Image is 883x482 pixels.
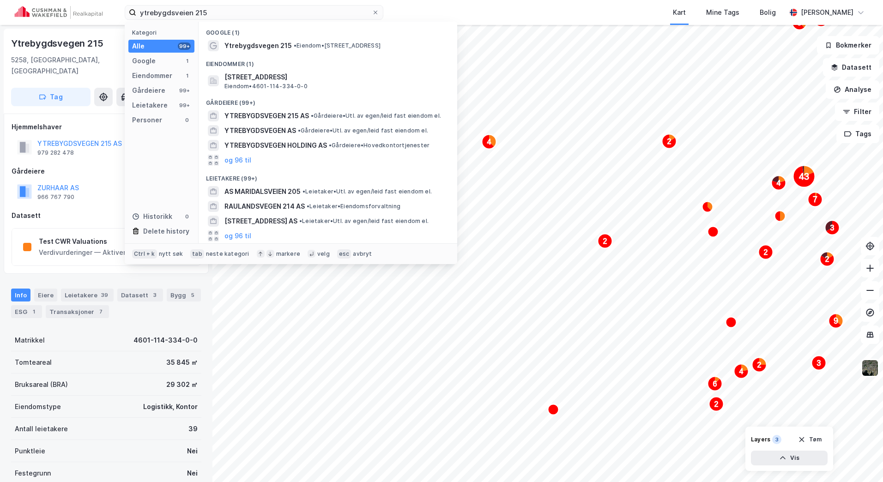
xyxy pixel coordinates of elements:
div: Map marker [709,397,724,411]
div: 3 [772,435,781,444]
div: Hjemmelshaver [12,121,201,133]
div: Map marker [548,404,559,415]
div: 1 [29,307,38,316]
button: Filter [835,102,879,121]
text: 9 [834,316,838,325]
div: Datasett [117,289,163,301]
div: tab [190,249,204,259]
div: Kart [673,7,686,18]
div: Map marker [820,252,835,266]
button: Tøm [792,432,828,447]
div: Leietakere (99+) [199,168,457,184]
div: Eiendomstype [15,401,61,412]
img: 9k= [861,359,879,377]
div: Leietakere [61,289,114,301]
div: Map marker [771,175,786,190]
span: Gårdeiere • Utl. av egen/leid fast eiendom el. [298,127,428,134]
span: [STREET_ADDRESS] AS [224,216,297,227]
div: Leietakere [132,100,168,111]
button: Tags [836,125,879,143]
text: 4 [487,138,491,146]
text: 7 [813,195,817,204]
span: YTREBYGDSVEGEN HOLDING AS [224,140,327,151]
div: Gårdeiere [12,166,201,177]
div: Historikk [132,211,172,222]
div: Bolig [760,7,776,18]
div: 39 [99,290,110,300]
div: Map marker [793,165,815,187]
div: Verdivurderinger — Aktiverte datasett [39,247,162,258]
span: RAULANDSVEGEN 214 AS [224,201,305,212]
button: og 96 til [224,155,251,166]
div: 7 [96,307,105,316]
div: Map marker [662,134,677,149]
div: Map marker [752,357,767,372]
img: cushman-wakefield-realkapital-logo.202ea83816669bd177139c58696a8fa1.svg [15,6,103,19]
span: • [307,203,309,210]
button: Vis [751,451,828,465]
span: AS MARIDALSVEIEN 205 [224,186,301,197]
text: 43 [799,171,809,181]
div: Eiendommer (1) [199,53,457,70]
div: Info [11,289,30,301]
div: [PERSON_NAME] [801,7,853,18]
div: 4601-114-334-0-0 [133,335,198,346]
text: 4 [777,179,781,187]
div: nytt søk [159,250,183,258]
button: og 96 til [224,230,251,241]
div: Transaksjoner [46,305,109,318]
div: Logistikk, Kontor [143,401,198,412]
div: 966 767 790 [37,193,74,201]
div: Map marker [808,192,823,207]
div: 99+ [178,42,191,50]
text: 2 [714,400,719,408]
span: Leietaker • Utl. av egen/leid fast eiendom el. [299,217,429,225]
div: 979 282 478 [37,149,74,157]
button: Tag [11,88,91,106]
div: Map marker [814,12,829,27]
div: Gårdeiere [132,85,165,96]
text: 4 [739,368,744,375]
div: Nei [187,446,198,457]
div: 1 [183,72,191,79]
text: 2 [603,237,607,245]
div: Map marker [702,201,713,212]
span: Leietaker • Utl. av egen/leid fast eiendom el. [302,188,432,195]
div: velg [317,250,330,258]
span: Gårdeiere • Hovedkontortjenester [329,142,429,149]
div: Map marker [734,364,749,379]
div: 39 [188,423,198,434]
div: 29 302 ㎡ [166,379,198,390]
div: 99+ [178,87,191,94]
div: 0 [183,213,191,220]
button: Datasett [823,58,879,77]
div: 99+ [178,102,191,109]
text: 3 [830,224,835,232]
input: Søk på adresse, matrikkel, gårdeiere, leietakere eller personer [136,6,372,19]
div: Alle [132,41,145,52]
text: 6 [713,380,717,388]
span: • [299,217,302,224]
div: Google (1) [199,22,457,38]
span: • [294,42,296,49]
button: Bokmerker [817,36,879,54]
div: avbryt [353,250,372,258]
div: Map marker [825,220,840,235]
div: neste kategori [206,250,249,258]
div: Map marker [708,226,719,237]
div: esc [337,249,351,259]
span: Eiendom • [STREET_ADDRESS] [294,42,381,49]
div: Map marker [482,134,496,149]
span: YTREBYGDSVEGEN 215 AS [224,110,309,121]
div: 5258, [GEOGRAPHIC_DATA], [GEOGRAPHIC_DATA] [11,54,153,77]
button: Analyse [826,80,879,99]
div: Map marker [598,234,612,248]
div: Test CWR Valuations [39,236,162,247]
span: • [329,142,332,149]
div: ESG [11,305,42,318]
div: Datasett [12,210,201,221]
text: 2 [757,361,762,369]
div: Bygg [167,289,201,301]
div: 0 [183,116,191,124]
div: Kategori [132,29,194,36]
